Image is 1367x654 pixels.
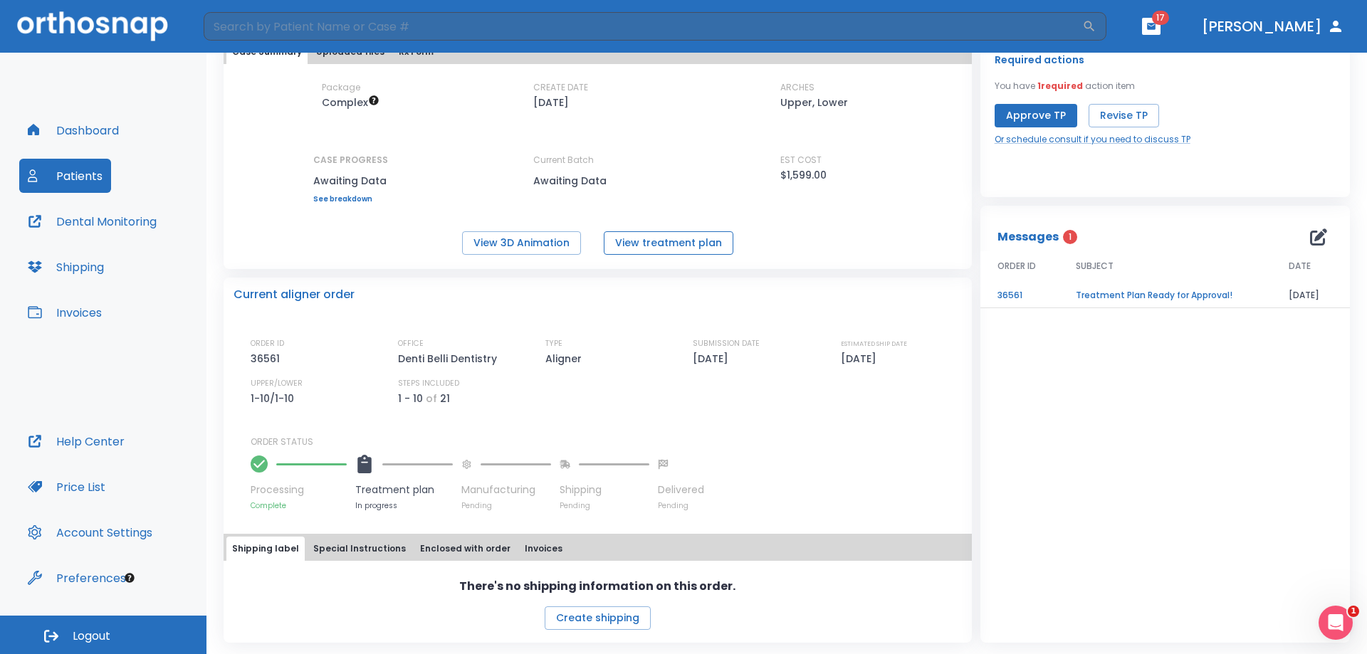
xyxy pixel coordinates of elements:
[1063,230,1077,244] span: 1
[459,578,735,595] p: There's no shipping information on this order.
[19,159,111,193] button: Patients
[322,95,379,110] span: Up to 50 Steps (100 aligners)
[461,482,551,497] p: Manufacturing
[398,350,502,367] p: Denti Belli Dentistry
[398,337,424,350] p: OFFICE
[19,470,114,504] button: Price List
[560,482,649,497] p: Shipping
[322,81,360,94] p: Package
[1289,260,1311,273] span: DATE
[693,337,760,350] p: SUBMISSION DATE
[19,204,165,238] button: Dental Monitoring
[226,537,969,561] div: tabs
[519,537,568,561] button: Invoices
[308,537,412,561] button: Special Instructions
[780,94,848,111] p: Upper, Lower
[440,390,450,407] p: 21
[204,12,1082,41] input: Search by Patient Name or Case #
[1196,14,1350,39] button: [PERSON_NAME]
[693,350,733,367] p: [DATE]
[604,231,733,255] button: View treatment plan
[1059,283,1272,308] td: Treatment Plan Ready for Approval!
[123,571,136,584] div: Tooltip anchor
[355,482,453,497] p: Treatment plan
[780,81,815,94] p: ARCHES
[461,500,551,511] p: Pending
[251,350,285,367] p: 36561
[234,286,355,303] p: Current aligner order
[251,390,299,407] p: 1-10/1-10
[1152,11,1169,25] span: 17
[1089,104,1159,127] button: Revise TP
[997,228,1059,246] p: Messages
[533,94,569,111] p: [DATE]
[997,260,1036,273] span: ORDER ID
[658,500,704,511] p: Pending
[533,172,661,189] p: Awaiting Data
[414,537,516,561] button: Enclosed with order
[251,500,347,511] p: Complete
[251,337,284,350] p: ORDER ID
[398,390,423,407] p: 1 - 10
[19,250,112,284] button: Shipping
[545,350,587,367] p: Aligner
[1037,80,1083,92] span: 1 required
[533,81,588,94] p: CREATE DATE
[780,167,827,184] p: $1,599.00
[545,606,651,630] button: Create shipping
[19,561,135,595] button: Preferences
[19,515,161,549] button: Account Settings
[19,113,127,147] button: Dashboard
[980,283,1059,308] td: 36561
[545,337,562,350] p: TYPE
[313,172,388,189] p: Awaiting Data
[398,377,459,390] p: STEPS INCLUDED
[313,195,388,204] a: See breakdown
[1076,260,1114,273] span: SUBJECT
[995,133,1190,146] a: Or schedule consult if you need to discuss TP
[17,11,168,41] img: Orthosnap
[995,51,1084,68] p: Required actions
[995,80,1135,93] p: You have action item
[1272,283,1350,308] td: [DATE]
[1319,606,1353,640] iframe: Intercom live chat
[462,231,581,255] button: View 3D Animation
[1348,606,1359,617] span: 1
[533,154,661,167] p: Current Batch
[658,482,704,497] p: Delivered
[251,377,303,390] p: UPPER/LOWER
[313,154,388,167] p: CASE PROGRESS
[19,424,133,458] button: Help Center
[19,295,110,329] button: Invoices
[841,350,881,367] p: [DATE]
[426,390,437,407] p: of
[560,500,649,511] p: Pending
[355,500,453,511] p: In progress
[841,337,907,350] p: ESTIMATED SHIP DATE
[251,436,962,448] p: ORDER STATUS
[251,482,347,497] p: Processing
[226,537,305,561] button: Shipping label
[73,628,110,644] span: Logout
[995,104,1077,127] button: Approve TP
[780,154,822,167] p: EST COST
